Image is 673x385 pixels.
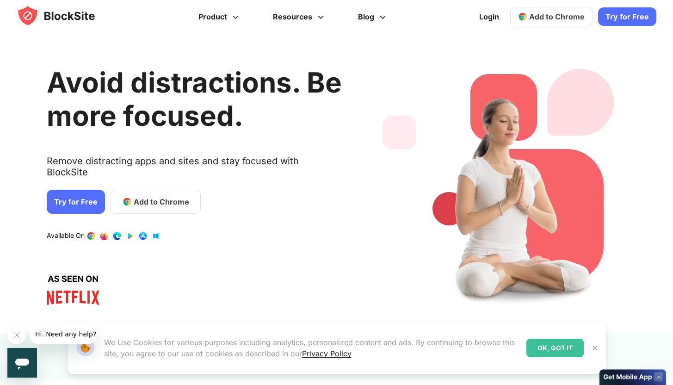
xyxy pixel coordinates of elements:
text: Available On [47,231,85,241]
iframe: Nút để khởi chạy cửa sổ nhắn tin [7,348,37,378]
img: blocksite-icon.5d769676.svg [17,5,113,27]
button: Close [589,342,601,354]
a: Login [474,6,505,28]
iframe: Tin nhắn từ công ty [30,324,97,344]
div: OK, GOT IT [526,339,584,357]
a: Privacy Policy [302,349,352,358]
a: Add to Chrome [510,7,593,26]
h1: Avoid distractions. Be more focused. [47,66,342,132]
span: Add to Chrome [134,196,189,207]
img: chrome-icon.svg [518,12,527,21]
a: Try for Free [598,7,656,26]
a: Add to Chrome [111,190,201,214]
p: We Use Cookies for various purposes including analytics, personalized content and ads. By continu... [104,337,519,359]
text: Remove distracting apps and sites and stay focused with BlockSite [47,155,342,185]
iframe: Đóng tin nhắn [7,326,26,344]
img: Close [591,344,599,352]
span: Add to Chrome [529,12,585,21]
a: Try for Free [47,190,105,214]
